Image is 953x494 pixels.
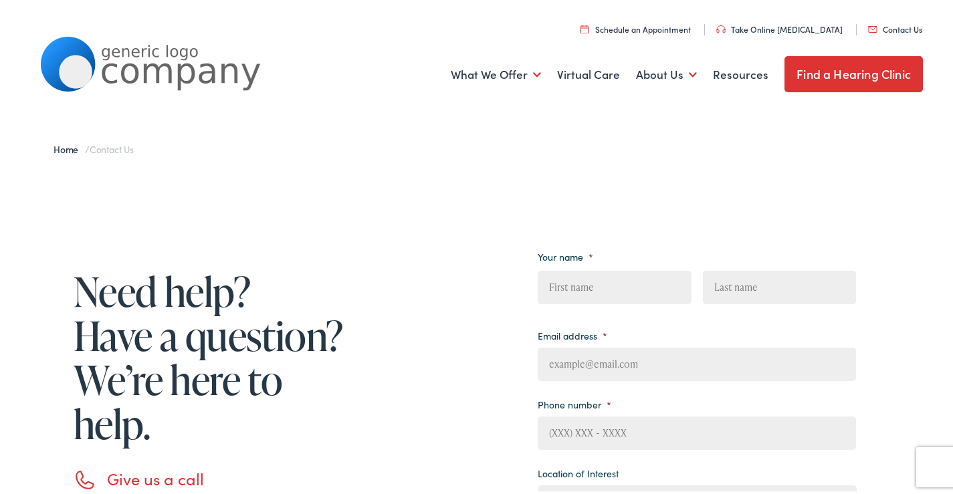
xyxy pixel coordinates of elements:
input: First name [538,268,691,301]
img: utility icon [580,22,589,31]
a: Take Online [MEDICAL_DATA] [716,21,843,32]
a: Contact Us [868,21,922,32]
a: Home [54,140,85,153]
a: What We Offer [451,47,541,97]
span: Contact Us [90,140,134,153]
a: Virtual Care [557,47,620,97]
h1: Need help? Have a question? We’re here to help. [74,267,348,443]
img: utility icon [868,23,877,30]
label: Location of Interest [538,465,619,477]
label: Email address [538,327,607,339]
a: Schedule an Appointment [580,21,691,32]
h3: Give us a call [107,467,348,486]
label: Your name [538,248,593,260]
span: / [54,140,134,153]
label: Phone number [538,396,611,408]
a: Resources [713,47,768,97]
a: About Us [636,47,697,97]
input: Last name [703,268,856,301]
img: utility icon [716,23,726,31]
input: example@email.com [538,345,856,378]
a: Find a Hearing Clinic [784,53,923,90]
input: (XXX) XXX - XXXX [538,414,856,447]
